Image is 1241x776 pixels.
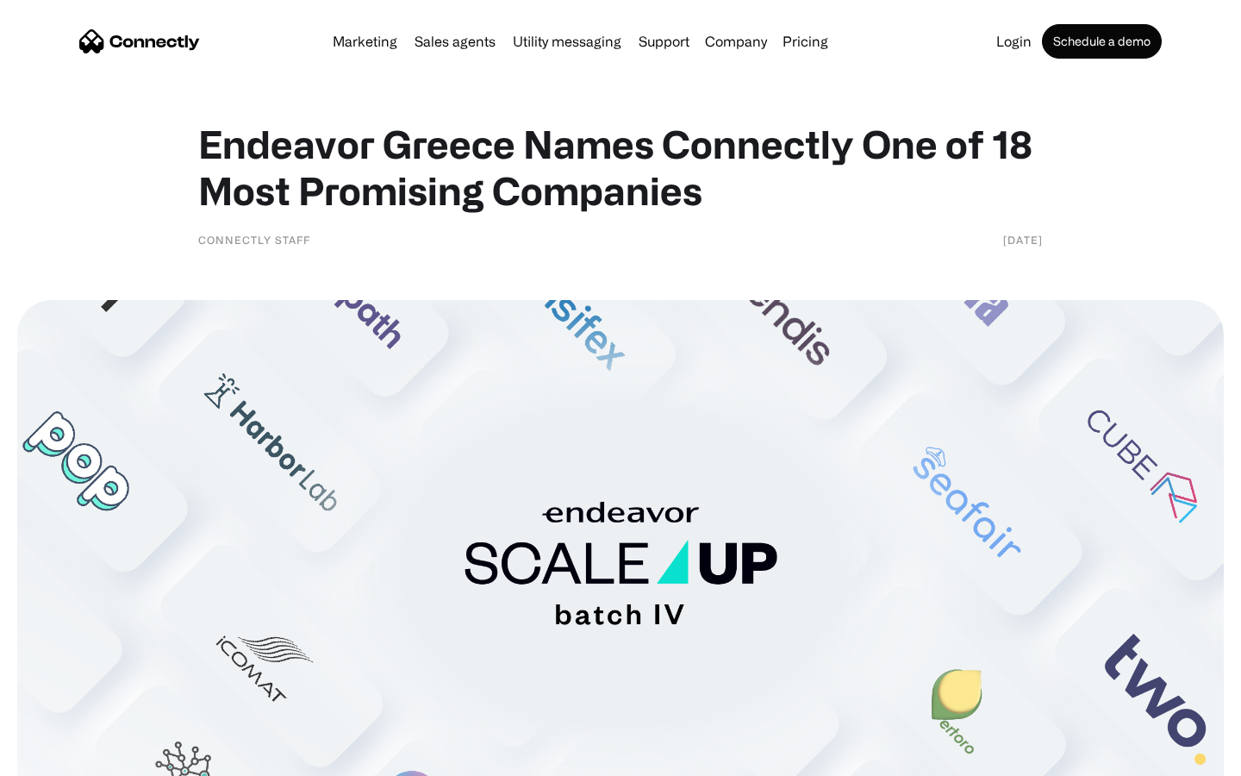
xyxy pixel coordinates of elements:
[408,34,502,48] a: Sales agents
[17,746,103,770] aside: Language selected: English
[776,34,835,48] a: Pricing
[198,231,310,248] div: Connectly Staff
[1003,231,1043,248] div: [DATE]
[326,34,404,48] a: Marketing
[506,34,628,48] a: Utility messaging
[705,29,767,53] div: Company
[632,34,696,48] a: Support
[34,746,103,770] ul: Language list
[1042,24,1162,59] a: Schedule a demo
[198,121,1043,214] h1: Endeavor Greece Names Connectly One of 18 Most Promising Companies
[989,34,1038,48] a: Login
